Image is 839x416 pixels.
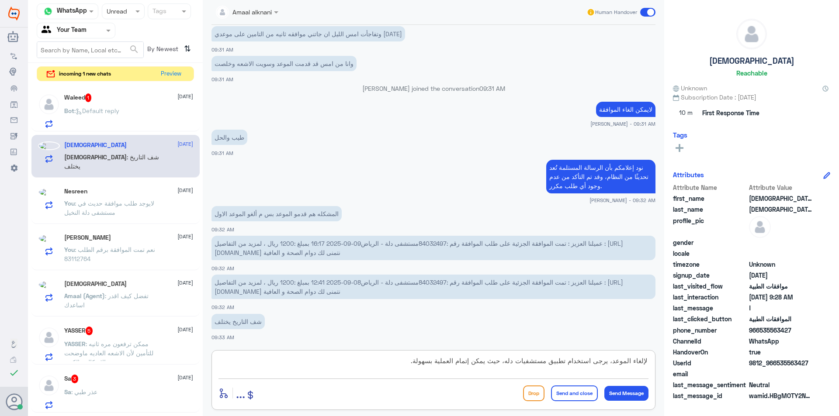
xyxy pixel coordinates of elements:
p: 10/9/2025, 9:31 AM [596,102,655,117]
span: locale [673,249,747,258]
h5: Nesreen [64,188,87,195]
button: Preview [157,67,185,81]
span: gender [673,238,747,247]
span: Attribute Name [673,183,747,192]
span: [DATE] [177,93,193,100]
span: 2025-09-10T06:28:34.8913716Z [749,292,812,302]
span: Human Handover [595,8,637,16]
p: 10/9/2025, 9:31 AM [211,56,357,71]
span: [DATE] [177,326,193,333]
span: Unknown [749,260,812,269]
span: [DEMOGRAPHIC_DATA] [64,153,127,161]
button: Send Message [604,386,648,401]
span: last_message_sentiment [673,380,747,389]
div: Tags [151,6,166,17]
span: 0 [749,380,812,389]
p: [PERSON_NAME] joined the conversation [211,84,655,93]
span: Bot [64,107,74,114]
img: defaultAdmin.png [737,19,766,49]
img: picture [38,234,60,243]
span: 966535563427 [749,326,812,335]
span: HandoverOn [673,347,747,357]
span: موافقات الطبية [749,282,812,291]
span: 5 [86,327,93,335]
h6: Attributes [673,171,704,179]
i: ⇅ [184,41,191,56]
span: Attribute Value [749,183,812,192]
span: 2 [749,337,812,346]
span: 09:31 AM [211,76,233,82]
span: ChannelId [673,337,747,346]
span: : ممكن ترفعون مره ثانيه للتأمين لأن الاشعه العاديه ماوضحت الاشكاليه بالكتف [64,340,153,366]
img: defaultAdmin.png [38,375,60,396]
span: null [749,238,812,247]
span: last_visited_flow [673,282,747,291]
span: last_message_id [673,391,747,400]
img: defaultAdmin.png [38,327,60,348]
img: picture [38,280,60,289]
span: Unknown [673,83,707,93]
span: timezone [673,260,747,269]
p: 10/9/2025, 9:31 AM [211,26,405,41]
img: picture [38,188,60,196]
span: Amaal (Agent) [64,292,105,299]
span: 09:32 AM [211,304,234,310]
span: [PERSON_NAME] - 09:32 AM [589,196,655,204]
span: [DATE] [177,140,193,148]
input: Search by Name, Local etc… [37,42,143,58]
span: : عذر طبي [71,388,97,395]
span: 09:31 AM [211,150,233,156]
h5: YASSER [64,327,93,335]
span: 09:33 AM [211,334,234,340]
h5: Waleed [64,93,92,102]
span: 09:32 AM [211,227,234,232]
span: [DATE] [177,233,193,241]
span: : شف التاريخ يختلف [64,153,159,170]
i: check [9,368,19,378]
h6: Tags [673,131,687,139]
span: search [129,44,139,55]
span: ... [236,385,245,401]
span: عميلنا العزيز : تمت الموافقة الجزئية على طلب الموافقة رقم :84032497مستشفى دلة - الرياض09-09-2025 ... [215,240,623,256]
img: whatsapp.png [42,5,55,18]
span: سبحان [749,194,812,203]
p: 10/9/2025, 9:32 AM [546,160,655,193]
img: yourTeam.svg [42,24,55,37]
span: 1 [85,93,92,102]
span: [DATE] [177,279,193,287]
p: 10/9/2025, 9:32 AM [211,236,655,260]
img: picture [38,141,60,150]
span: 09:31 AM [479,85,505,92]
span: phone_number [673,326,747,335]
h5: ابو كيان [64,234,111,241]
span: [DATE] [177,186,193,194]
span: profile_pic [673,216,747,236]
button: Avatar [6,393,22,410]
span: الموافقات الطبية [749,314,812,323]
p: 10/9/2025, 9:31 AM [211,130,247,145]
h5: Sa [64,375,79,383]
span: Sa [64,388,71,395]
h5: [DEMOGRAPHIC_DATA] [709,56,794,66]
h5: سبحان الله [64,141,127,149]
span: last_name [673,205,747,214]
span: First Response Time [702,108,759,117]
img: Widebot Logo [8,7,20,21]
span: null [749,249,812,258]
span: ا [749,303,812,313]
span: 09:31 AM [211,47,233,52]
span: : لايوجد طلب موافقة حديث في مستشفى دلة النخيل [64,199,154,216]
span: [DATE] [177,374,193,382]
span: [PERSON_NAME] - 09:31 AM [590,120,655,127]
span: UserId [673,358,747,368]
span: 2025-09-10T06:27:00.312Z [749,271,812,280]
h5: سبحان الله [64,280,127,288]
span: email [673,369,747,378]
span: first_name [673,194,747,203]
span: last_clicked_button [673,314,747,323]
p: 10/9/2025, 9:32 AM [211,275,655,299]
span: signup_date [673,271,747,280]
span: true [749,347,812,357]
h6: Reachable [736,69,767,77]
img: defaultAdmin.png [749,216,771,238]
